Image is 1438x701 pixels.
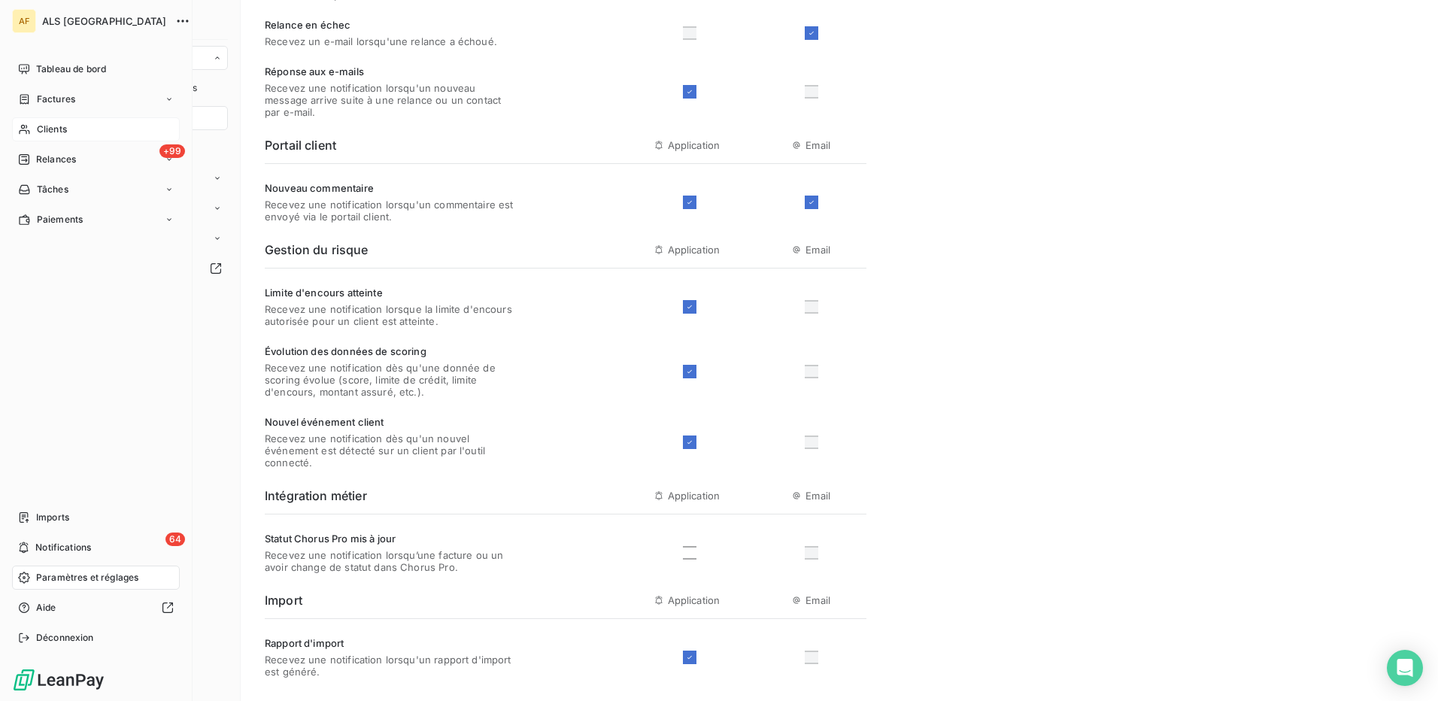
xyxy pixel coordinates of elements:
[12,9,36,33] div: AF
[36,631,94,645] span: Déconnexion
[265,549,514,573] span: Recevez une notification lorsqu’une facture ou un avoir change de statut dans Chorus Pro.
[36,153,76,166] span: Relances
[37,183,68,196] span: Tâches
[265,362,514,398] span: Recevez une notification dès qu'une donnée de scoring évolue (score, limite de crédit, limite d'e...
[36,511,69,524] span: Imports
[265,35,497,47] span: Recevez un e-mail lorsqu'une relance a échoué.
[36,571,138,584] span: Paramètres et réglages
[668,244,721,256] span: Application
[37,123,67,136] span: Clients
[12,668,105,692] img: Logo LeanPay
[265,241,369,259] h6: Gestion du risque
[265,182,514,194] span: Nouveau commentaire
[36,62,106,76] span: Tableau de bord
[1387,650,1423,686] div: Open Intercom Messenger
[805,490,830,502] span: Email
[265,432,514,469] span: Recevez une notification dès qu'un nouvel événement est détecté sur un client par l'outil connecté.
[265,637,514,649] span: Rapport d'import
[265,303,514,327] span: Recevez une notification lorsque la limite d'encours autorisée pour un client est atteinte.
[265,654,514,678] span: Recevez une notification lorsqu'un rapport d'import est généré.
[265,533,514,545] span: Statut Chorus Pro mis à jour
[265,199,514,223] span: Recevez une notification lorsqu'un commentaire est envoyé via le portail client.
[265,136,336,154] h6: Portail client
[265,591,302,609] h6: Import
[668,490,721,502] span: Application
[165,533,185,546] span: 64
[805,594,830,606] span: Email
[265,65,514,77] span: Réponse aux e-mails
[265,82,514,118] span: Recevez une notification lorsqu'un nouveau message arrive suite à une relance ou un contact par e...
[35,541,91,554] span: Notifications
[159,144,185,158] span: +99
[668,139,721,151] span: Application
[37,93,75,106] span: Factures
[42,15,166,27] span: ALS [GEOGRAPHIC_DATA]
[37,213,83,226] span: Paiements
[265,19,497,31] span: Relance en échec
[265,487,367,505] h6: Intégration métier
[805,244,830,256] span: Email
[12,596,180,620] a: Aide
[805,139,830,151] span: Email
[36,601,56,615] span: Aide
[265,287,514,299] span: Limite d'encours atteinte
[265,345,514,357] span: Évolution des données de scoring
[265,416,514,428] span: Nouvel événement client
[668,594,721,606] span: Application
